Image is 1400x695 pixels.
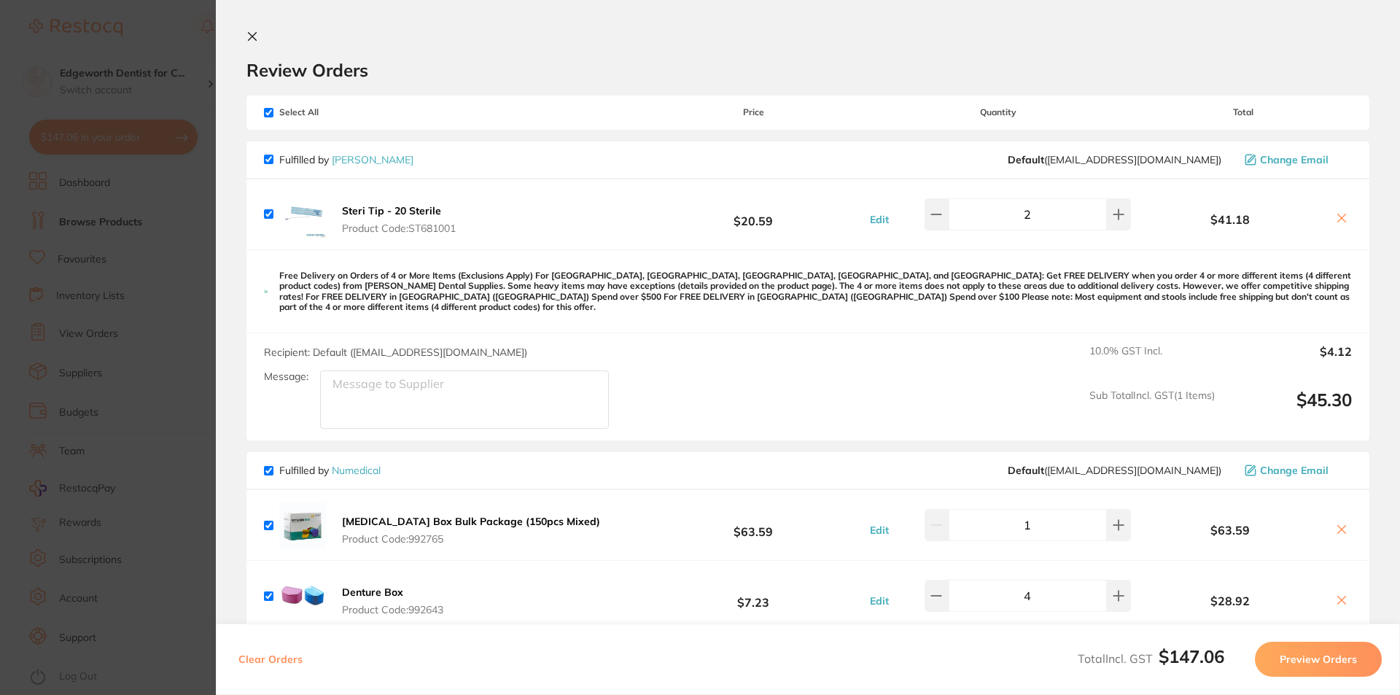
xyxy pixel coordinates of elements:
b: $63.59 [1135,524,1326,537]
span: Total Incl. GST [1078,651,1224,666]
b: $7.23 [645,583,862,610]
p: Fulfilled by [279,154,413,166]
img: c2w1bDAzag [279,572,326,619]
button: Edit [866,594,893,607]
span: orders@numedical.com.au [1008,465,1221,476]
b: Default [1008,153,1044,166]
span: Product Code: 992765 [342,533,600,545]
b: $41.18 [1135,213,1326,226]
b: $147.06 [1159,645,1224,667]
img: YXZqMGVhNQ [279,191,326,238]
span: Product Code: 992643 [342,604,443,616]
a: Numedical [332,464,381,477]
button: Change Email [1240,464,1352,477]
a: [PERSON_NAME] [332,153,413,166]
p: Free Delivery on Orders of 4 or More Items (Exclusions Apply) For [GEOGRAPHIC_DATA], [GEOGRAPHIC_... [279,271,1352,313]
button: Edit [866,213,893,226]
output: $45.30 [1226,389,1352,430]
span: Total [1135,107,1352,117]
button: Preview Orders [1255,642,1382,677]
span: Product Code: ST681001 [342,222,456,234]
h2: Review Orders [246,59,1369,81]
b: Default [1008,464,1044,477]
span: Sub Total Incl. GST ( 1 Items) [1089,389,1215,430]
p: Fulfilled by [279,465,381,476]
span: Change Email [1260,465,1329,476]
b: $20.59 [645,201,862,228]
label: Message: [264,370,308,383]
img: emtvZTZ2ZQ [279,502,326,548]
button: Clear Orders [234,642,307,677]
span: Price [645,107,862,117]
b: [MEDICAL_DATA] Box Bulk Package (150pcs Mixed) [342,515,600,528]
span: Quantity [863,107,1135,117]
span: Select All [264,107,410,117]
span: save@adamdental.com.au [1008,154,1221,166]
button: Edit [866,524,893,537]
b: $63.59 [645,512,862,539]
span: 10.0 % GST Incl. [1089,345,1215,377]
output: $4.12 [1226,345,1352,377]
button: [MEDICAL_DATA] Box Bulk Package (150pcs Mixed) Product Code:992765 [338,515,604,545]
b: Steri Tip - 20 Sterile [342,204,441,217]
b: $28.92 [1135,594,1326,607]
button: Change Email [1240,153,1352,166]
span: Change Email [1260,154,1329,166]
button: Denture Box Product Code:992643 [338,586,448,616]
button: Steri Tip - 20 Sterile Product Code:ST681001 [338,204,460,235]
b: Denture Box [342,586,403,599]
span: Recipient: Default ( [EMAIL_ADDRESS][DOMAIN_NAME] ) [264,346,527,359]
